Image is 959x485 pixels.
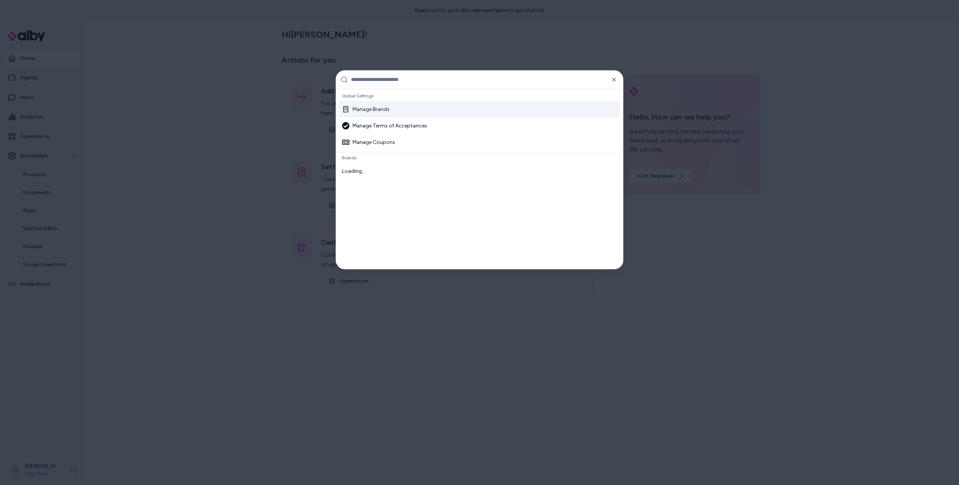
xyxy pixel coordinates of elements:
[342,122,427,129] div: Manage Terms of Acceptances
[339,90,620,101] div: Global Settings
[342,105,390,113] div: Manage Brands
[339,163,620,179] div: Loading...
[339,152,620,163] div: Brands
[336,89,623,269] div: Suggestions
[342,138,395,146] div: Manage Coupons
